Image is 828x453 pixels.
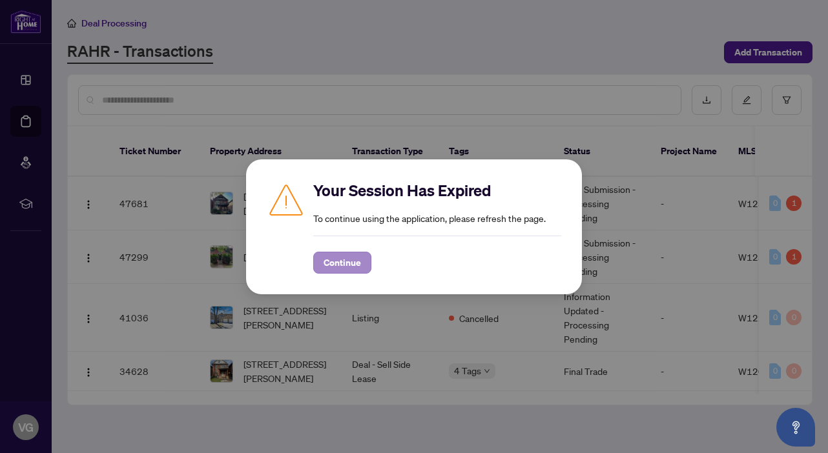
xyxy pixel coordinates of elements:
[313,180,561,201] h2: Your Session Has Expired
[324,252,361,273] span: Continue
[267,180,305,219] img: Caution icon
[313,252,371,274] button: Continue
[313,180,561,274] div: To continue using the application, please refresh the page.
[776,408,815,447] button: Open asap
